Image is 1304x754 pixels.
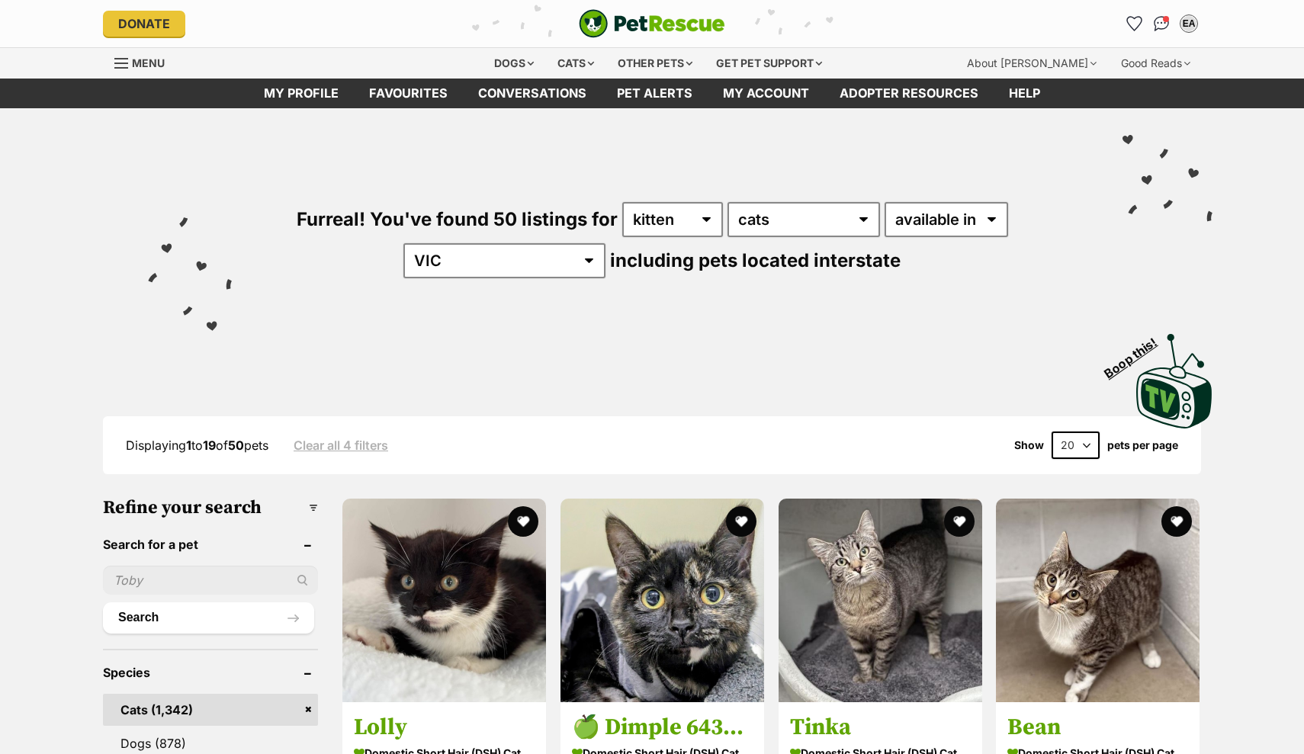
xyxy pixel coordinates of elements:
[294,438,388,452] a: Clear all 4 filters
[607,48,703,79] div: Other pets
[203,438,216,453] strong: 19
[708,79,824,108] a: My account
[579,9,725,38] a: PetRescue
[1110,48,1201,79] div: Good Reads
[354,79,463,108] a: Favourites
[1136,320,1212,432] a: Boop this!
[579,9,725,38] img: logo-cat-932fe2b9b8326f06289b0f2fb663e598f794de774fb13d1741a6617ecf9a85b4.svg
[779,499,982,702] img: Tinka - Domestic Short Hair (DSH) Cat
[103,537,318,551] header: Search for a pet
[186,438,191,453] strong: 1
[705,48,833,79] div: Get pet support
[1154,16,1170,31] img: chat-41dd97257d64d25036548639549fe6c8038ab92f7586957e7f3b1b290dea8141.svg
[103,566,318,595] input: Toby
[1122,11,1201,36] ul: Account quick links
[1007,713,1188,742] h3: Bean
[1136,334,1212,428] img: PetRescue TV logo
[1177,11,1201,36] button: My account
[1161,506,1192,537] button: favourite
[602,79,708,108] a: Pet alerts
[483,48,544,79] div: Dogs
[249,79,354,108] a: My profile
[994,79,1055,108] a: Help
[103,497,318,518] h3: Refine your search
[103,602,314,633] button: Search
[1102,326,1172,380] span: Boop this!
[132,56,165,69] span: Menu
[126,438,268,453] span: Displaying to of pets
[790,713,971,742] h3: Tinka
[996,499,1200,702] img: Bean - Domestic Short Hair (DSH) Cat
[114,48,175,75] a: Menu
[547,48,605,79] div: Cats
[572,713,753,742] h3: 🍏 Dimple 6431 🍏
[1122,11,1146,36] a: Favourites
[1014,439,1044,451] span: Show
[103,666,318,679] header: Species
[1181,16,1196,31] div: EA
[463,79,602,108] a: conversations
[228,438,244,453] strong: 50
[726,506,756,537] button: favourite
[103,694,318,726] a: Cats (1,342)
[824,79,994,108] a: Adopter resources
[508,506,538,537] button: favourite
[103,11,185,37] a: Donate
[956,48,1107,79] div: About [PERSON_NAME]
[297,208,618,230] span: Furreal! You've found 50 listings for
[1149,11,1174,36] a: Conversations
[1107,439,1178,451] label: pets per page
[560,499,764,702] img: 🍏 Dimple 6431 🍏 - Domestic Short Hair (DSH) Cat
[354,713,535,742] h3: Lolly
[342,499,546,702] img: Lolly - Domestic Short Hair (DSH) Cat
[610,249,901,271] span: including pets located interstate
[943,506,974,537] button: favourite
